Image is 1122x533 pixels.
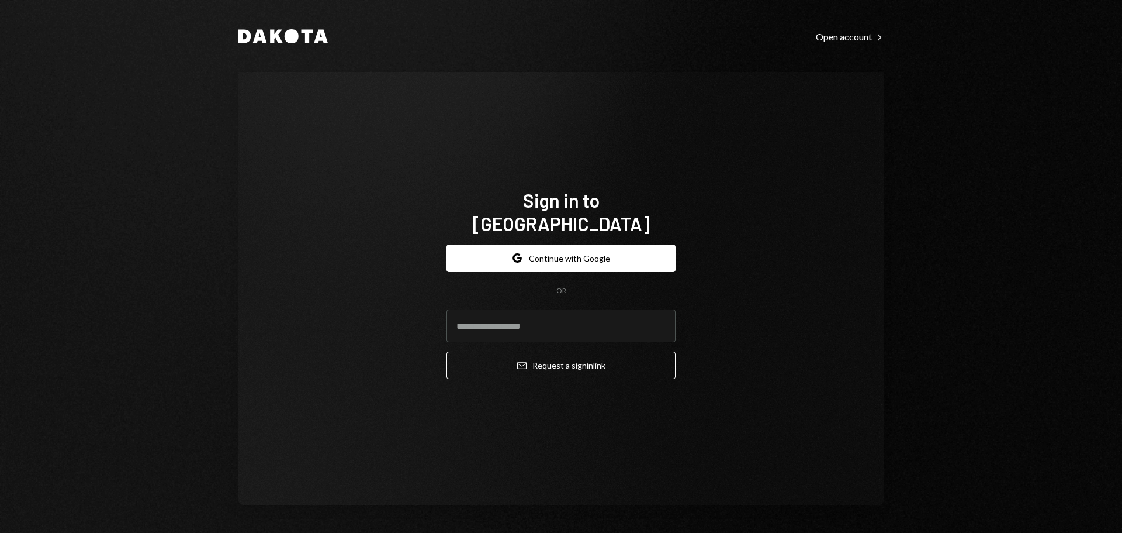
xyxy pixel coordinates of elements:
button: Continue with Google [446,245,676,272]
h1: Sign in to [GEOGRAPHIC_DATA] [446,188,676,235]
div: Open account [816,31,884,43]
div: OR [556,286,566,296]
button: Request a signinlink [446,352,676,379]
a: Open account [816,30,884,43]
